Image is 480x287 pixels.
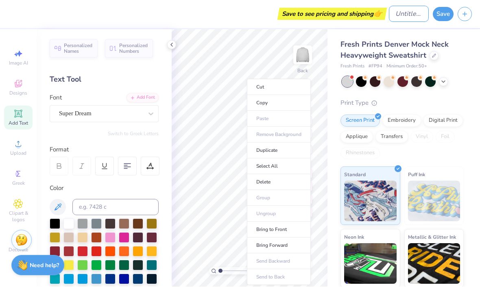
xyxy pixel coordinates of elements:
[9,90,27,97] span: Designs
[50,74,159,85] div: Text Tool
[50,184,159,193] div: Color
[423,115,463,127] div: Digital Print
[50,93,62,103] label: Font
[344,170,366,179] span: Standard
[4,210,33,223] span: Clipart & logos
[297,67,308,75] div: Back
[340,147,380,160] div: Rhinestones
[119,43,148,54] span: Personalized Numbers
[295,47,311,63] img: Back
[436,131,455,143] div: Foil
[64,43,93,54] span: Personalized Names
[344,244,397,284] img: Neon Ink
[433,7,454,22] button: Save
[408,244,460,284] img: Metallic & Glitter Ink
[344,181,397,222] img: Standard
[247,159,311,175] li: Select All
[340,40,449,60] span: Fresh Prints Denver Mock Neck Heavyweight Sweatshirt
[9,120,28,127] span: Add Text
[408,170,425,179] span: Puff Ink
[247,95,311,111] li: Copy
[340,131,373,143] div: Applique
[127,93,159,103] div: Add Font
[50,145,159,155] div: Format
[408,233,456,242] span: Metallic & Glitter Ink
[9,60,28,67] span: Image AI
[108,131,159,137] button: Switch to Greek Letters
[9,247,28,253] span: Decorate
[10,150,26,157] span: Upload
[389,6,429,22] input: Untitled Design
[410,131,433,143] div: Vinyl
[247,175,311,190] li: Delete
[369,63,382,70] span: # FP94
[340,115,380,127] div: Screen Print
[12,180,25,187] span: Greek
[247,79,311,95] li: Cut
[340,63,364,70] span: Fresh Prints
[247,143,311,159] li: Duplicate
[279,8,385,20] div: Save to see pricing and shipping
[408,181,460,222] img: Puff Ink
[382,115,421,127] div: Embroidery
[247,222,311,238] li: Bring to Front
[30,262,59,270] strong: Need help?
[344,233,364,242] span: Neon Ink
[340,99,464,108] div: Print Type
[72,199,159,216] input: e.g. 7428 c
[375,131,408,143] div: Transfers
[247,238,311,254] li: Bring Forward
[373,9,382,19] span: 👉
[386,63,427,70] span: Minimum Order: 50 +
